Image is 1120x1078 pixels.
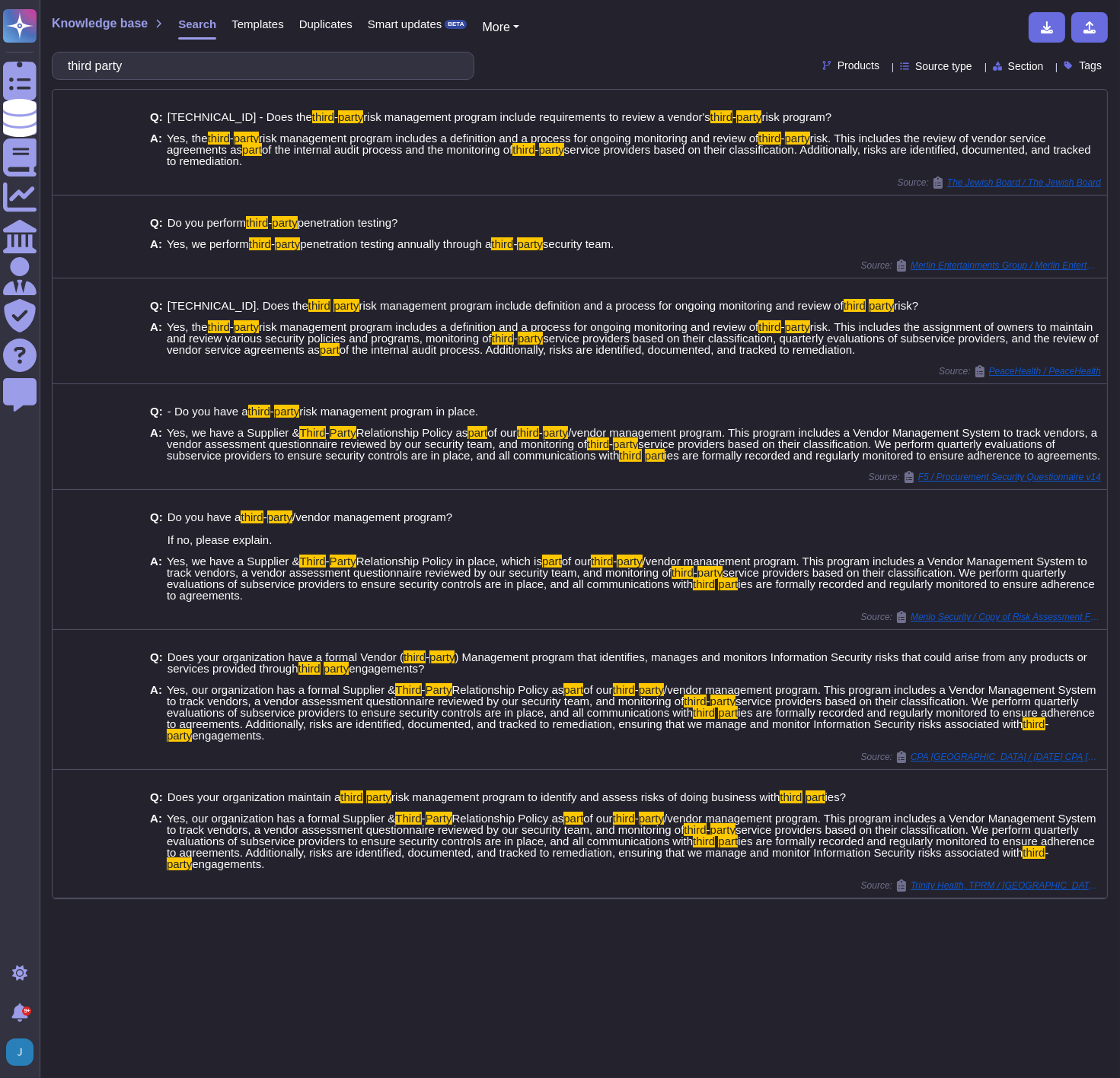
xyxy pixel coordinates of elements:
mark: third [208,132,230,145]
span: Does your organization have a formal Vendor ( [168,650,404,663]
span: engagements. [192,729,264,742]
span: risk. This includes the review of vendor service agreements as [167,132,1046,156]
mark: party [539,143,564,156]
mark: third [512,143,534,156]
span: - [426,650,429,663]
span: - [539,426,543,439]
mark: Third [395,683,421,696]
span: Yes, our organization has a formal Supplier & [167,683,395,696]
span: /vendor management program. This program includes a Vendor Management System to track vendors, a ... [167,812,1096,836]
mark: party [429,650,455,663]
mark: third [298,662,321,675]
b: Q: [150,111,163,122]
span: - [230,132,234,145]
mark: part [320,343,340,356]
span: Templates [231,18,283,30]
span: /vendor management program. This program includes a Vendor Management System to track vendors, a ... [167,426,1097,450]
button: user [3,1035,44,1069]
mark: third [591,555,613,568]
span: [TECHNICAL_ID] - Does the [168,110,312,123]
b: A: [150,427,162,461]
mark: party [543,426,568,439]
mark: third [844,299,866,312]
span: - [514,332,518,345]
span: Yes, we have a Supplier & [167,426,300,439]
span: service providers based on their classification. We perform quarterly evaluations of subservice p... [167,566,1066,590]
mark: third [340,790,362,803]
mark: party [736,110,761,123]
span: service providers based on their classification. We perform quarterly evaluations of subservice p... [167,695,1079,719]
span: - [694,566,697,579]
b: Q: [150,405,163,417]
mark: third [246,216,268,229]
mark: part [563,812,583,825]
span: Does your organization maintain a [168,790,341,803]
span: - [1045,846,1049,859]
mark: Party [330,555,356,568]
mark: party [517,237,542,250]
span: Yes, we have a Supplier & [167,555,300,568]
span: Yes, we perform [167,237,249,250]
span: - [781,320,785,333]
span: - [1045,717,1049,730]
mark: party [869,299,894,312]
span: PeaceHealth / PeaceHealth [989,367,1101,376]
span: - [707,823,710,836]
span: risk management program in place. [299,405,478,418]
img: user [6,1038,34,1066]
mark: party [785,132,810,145]
span: engagements? [349,662,424,675]
span: - [263,510,267,523]
b: A: [150,555,162,601]
input: Search a question or template... [60,52,458,79]
span: risk management program includes a definition and a process for ongoing monitoring and review of [259,132,758,145]
span: engagements. [192,857,264,870]
span: risk management program includes a definition and a process for ongoing monitoring and review of [259,320,758,333]
mark: third [613,683,635,696]
button: More [482,18,519,37]
span: CPA [GEOGRAPHIC_DATA] / [DATE] CPA [GEOGRAPHIC_DATA] VRA Questionnaire Sectigo Copy [911,752,1101,762]
span: of the internal audit process. Additionally, risks are identified, documented, and tracked to rem... [340,343,856,356]
span: Do you perform [168,216,246,229]
mark: third [248,405,270,418]
mark: third [613,812,635,825]
span: More [482,21,509,33]
span: - [230,320,234,333]
span: Yes, our organization has a formal Supplier & [167,812,395,825]
mark: party [518,332,543,345]
b: A: [150,321,162,355]
div: BETA [445,20,467,29]
mark: third [619,449,641,462]
span: Tags [1079,60,1102,71]
span: risk program? [761,110,831,123]
mark: third [491,237,513,250]
span: Relationship Policy as [452,812,564,825]
span: - [268,216,272,229]
mark: third [693,835,715,847]
mark: third [672,566,694,579]
span: penetration testing? [298,216,398,229]
span: ies are formally recorded and regularly monitored to ensure adherence to agreements. Additionally... [167,706,1095,730]
mark: third [780,790,802,803]
span: - [326,555,330,568]
span: /vendor management program? If no, please explain. [168,510,452,546]
mark: third [208,320,230,333]
span: Source: [861,751,1101,763]
span: Relationship Policy as [356,426,468,439]
mark: party [710,823,735,836]
span: /vendor management program. This program includes a Vendor Management System to track vendors, a ... [167,555,1087,579]
mark: part [806,790,825,803]
mark: part [718,706,738,719]
span: security team. [543,237,614,250]
mark: Party [426,812,452,825]
mark: third [492,332,514,345]
mark: party [274,405,299,418]
mark: part [467,426,487,439]
b: A: [150,132,162,167]
span: Products [838,60,879,71]
mark: party [697,566,723,579]
span: Source: [898,176,1101,189]
b: Q: [150,651,163,674]
span: - [732,110,736,123]
span: ies are formally recorded and regularly monitored to ensure adherence to agreements. [665,449,1101,462]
